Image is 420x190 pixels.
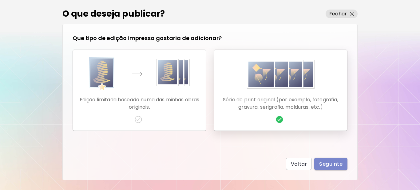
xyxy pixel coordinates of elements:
img: checkmark [276,116,283,123]
button: Seguinte [314,158,347,170]
img: Original Prints Series [247,57,315,91]
p: Série de print original (por exemplo, fotografia, gravura, serigrafia, molduras, etc.) [219,96,342,111]
p: Edição limitada baseada numa das minhas obras originais. [78,96,201,111]
button: Original ArtworkEdição limitada baseada numa das minhas obras originais. [73,50,206,131]
span: Seguinte [319,161,343,167]
button: Original Prints SeriesSérie de print original (por exemplo, fotografia, gravura, serigrafia, mold... [214,50,347,131]
img: Original Artwork [89,57,190,91]
span: Voltar [291,161,307,167]
h5: Que tipo de edição impressa gostaria de adicionar? [73,34,222,42]
button: Voltar [286,158,312,170]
